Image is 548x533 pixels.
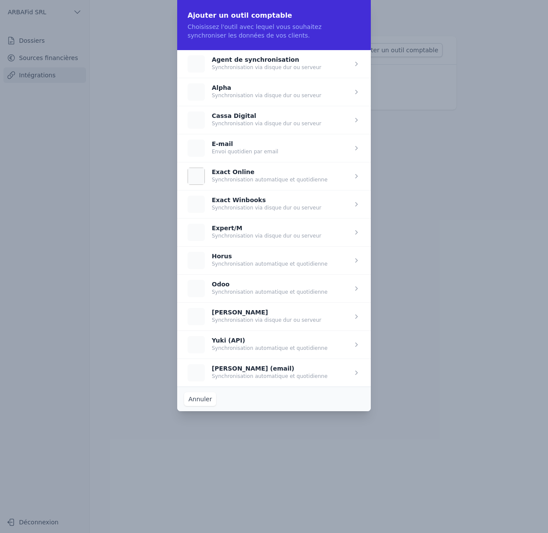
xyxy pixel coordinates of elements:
p: Odoo [212,282,328,287]
button: Exact Winbooks Synchronisation via disque dur ou serveur [188,196,321,213]
button: Exact Online Synchronisation automatique et quotidienne [188,168,328,185]
p: Choisissez l'outil avec lequel vous souhaitez synchroniser les données de vos clients. [188,22,360,40]
button: Horus Synchronisation automatique et quotidienne [188,252,328,269]
p: Exact Winbooks [212,197,321,203]
h2: Ajouter un outil comptable [188,10,360,21]
p: [PERSON_NAME] [212,310,321,315]
button: Expert/M Synchronisation via disque dur ou serveur [188,224,321,241]
button: Alpha Synchronisation via disque dur ou serveur [188,83,321,101]
p: Agent de synchronisation [212,57,321,62]
button: Annuler [184,392,216,406]
button: Yuki (API) Synchronisation automatique et quotidienne [188,336,328,353]
p: Horus [212,254,328,259]
p: Cassa Digital [212,113,321,118]
p: Exact Online [212,169,328,174]
button: [PERSON_NAME] (email) Synchronisation automatique et quotidienne [188,364,328,381]
p: [PERSON_NAME] (email) [212,366,328,371]
p: E-mail [212,141,278,146]
button: Odoo Synchronisation automatique et quotidienne [188,280,328,297]
button: Cassa Digital Synchronisation via disque dur ou serveur [188,111,321,129]
p: Alpha [212,85,321,90]
button: Agent de synchronisation Synchronisation via disque dur ou serveur [188,55,321,73]
p: Yuki (API) [212,338,328,343]
button: [PERSON_NAME] Synchronisation via disque dur ou serveur [188,308,321,325]
button: E-mail Envoi quotidien par email [188,140,278,157]
p: Expert/M [212,225,321,231]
